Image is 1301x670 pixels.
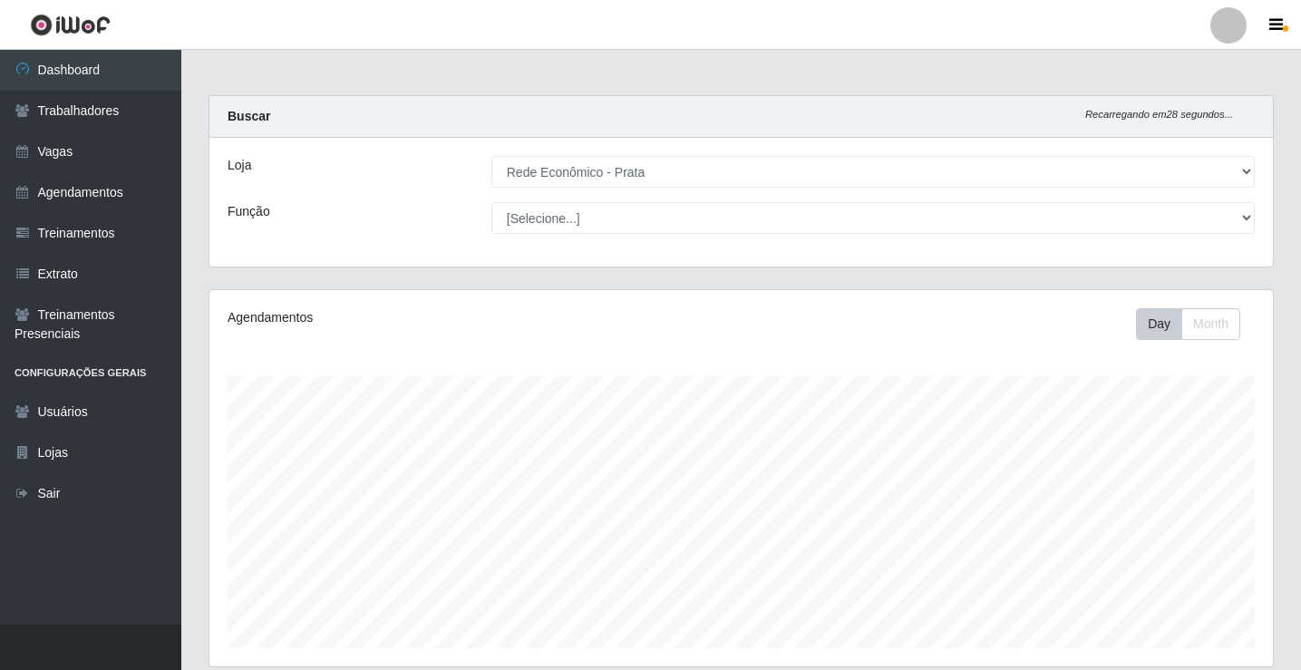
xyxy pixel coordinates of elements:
[228,156,251,175] label: Loja
[30,14,111,36] img: CoreUI Logo
[228,308,640,327] div: Agendamentos
[1136,308,1240,340] div: First group
[1181,308,1240,340] button: Month
[228,109,270,123] strong: Buscar
[1136,308,1255,340] div: Toolbar with button groups
[1085,109,1233,120] i: Recarregando em 28 segundos...
[228,202,270,221] label: Função
[1136,308,1182,340] button: Day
